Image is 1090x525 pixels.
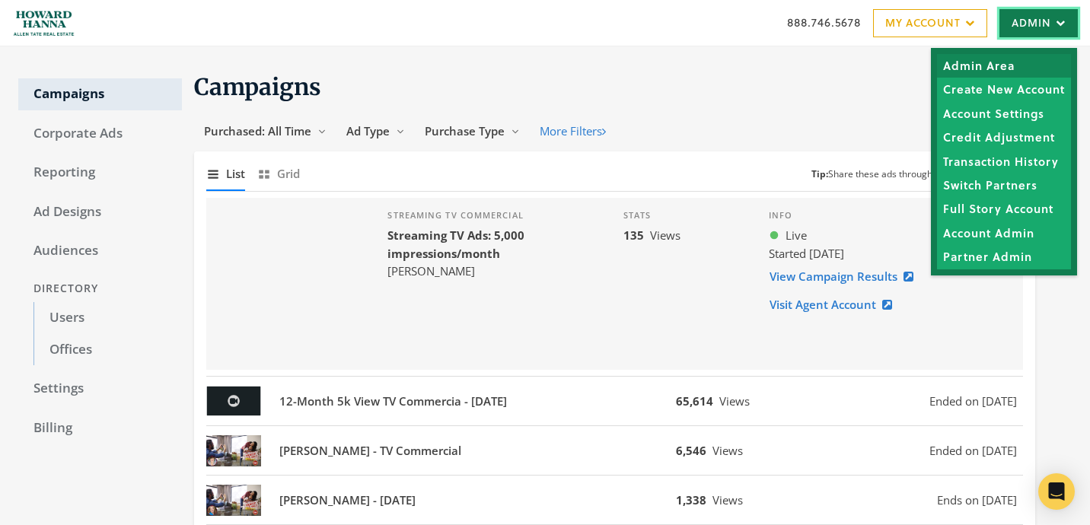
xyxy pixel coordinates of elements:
a: My Account [873,9,987,37]
div: Started [DATE] [769,245,987,262]
span: Ended on [DATE] [929,393,1017,410]
a: Campaigns [18,78,182,110]
button: 12-Month 5k View TV Commercia - 2023-03-2712-Month 5k View TV Commercia - [DATE]65,614ViewsEnded ... [206,383,1023,419]
a: Settings [18,373,182,405]
b: [PERSON_NAME] - TV Commercial [279,442,461,460]
a: Account Settings [937,101,1071,125]
img: Fatina Whitaker - TV Commercial [206,432,261,469]
a: Visit Agent Account [769,291,902,319]
a: Full Story Account [937,197,1071,221]
div: Open Intercom Messenger [1038,473,1075,510]
a: Users [33,302,182,334]
span: Ended on [DATE] [929,442,1017,460]
a: View Campaign Results [769,262,923,291]
a: 888.746.5678 [787,14,861,30]
button: Ad Type [336,117,415,145]
a: Switch Partners [937,173,1071,196]
button: Purchased: All Time [194,117,336,145]
a: Billing [18,412,182,444]
img: Carla Weyrick - 2020-12-22 [206,482,261,518]
div: [PERSON_NAME] [387,262,599,280]
button: Fatina Whitaker - TV Commercial[PERSON_NAME] - TV Commercial6,546ViewsEnded on [DATE] [206,432,1023,469]
div: Directory [18,275,182,303]
b: 135 [623,228,644,243]
a: Ad Designs [18,196,182,228]
span: Campaigns [194,72,321,101]
h4: Streaming TV Commercial [387,210,599,221]
span: Views [712,443,743,458]
a: Corporate Ads [18,118,182,150]
span: Purchased: All Time [204,123,311,138]
a: Account Admin [937,221,1071,244]
b: 65,614 [676,393,713,409]
a: Reporting [18,157,182,189]
small: Share these ads through a CSV. [811,167,961,182]
b: 6,546 [676,443,706,458]
img: Adwerx [12,4,75,42]
span: Live [786,227,807,244]
button: Purchase Type [415,117,530,145]
b: 12-Month 5k View TV Commercia - [DATE] [279,393,507,410]
button: More Filters [530,117,616,145]
a: Create New Account [937,78,1071,101]
a: Partner Admin [937,245,1071,269]
b: Streaming TV Ads: 5,000 impressions/month [387,228,524,260]
a: Transaction History [937,149,1071,173]
span: Ends on [DATE] [937,492,1017,509]
b: 1,338 [676,492,706,508]
h4: Stats [623,210,744,221]
button: Grid [257,157,300,190]
span: List [226,165,245,183]
span: Purchase Type [425,123,505,138]
a: Credit Adjustment [937,126,1071,149]
b: Tip: [811,167,828,180]
span: Grid [277,165,300,183]
img: 12-Month 5k View TV Commercia - 2023-03-27 [206,383,261,419]
a: Audiences [18,235,182,267]
span: Views [719,393,750,409]
a: Admin [999,9,1078,37]
button: Carla Weyrick - 2020-12-22[PERSON_NAME] - [DATE]1,338ViewsEnds on [DATE] [206,482,1023,518]
span: Views [712,492,743,508]
h4: Info [769,210,987,221]
span: Views [650,228,680,243]
span: Ad Type [346,123,390,138]
a: Admin Area [937,54,1071,78]
a: Offices [33,334,182,366]
button: List [206,157,245,190]
b: [PERSON_NAME] - [DATE] [279,492,416,509]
